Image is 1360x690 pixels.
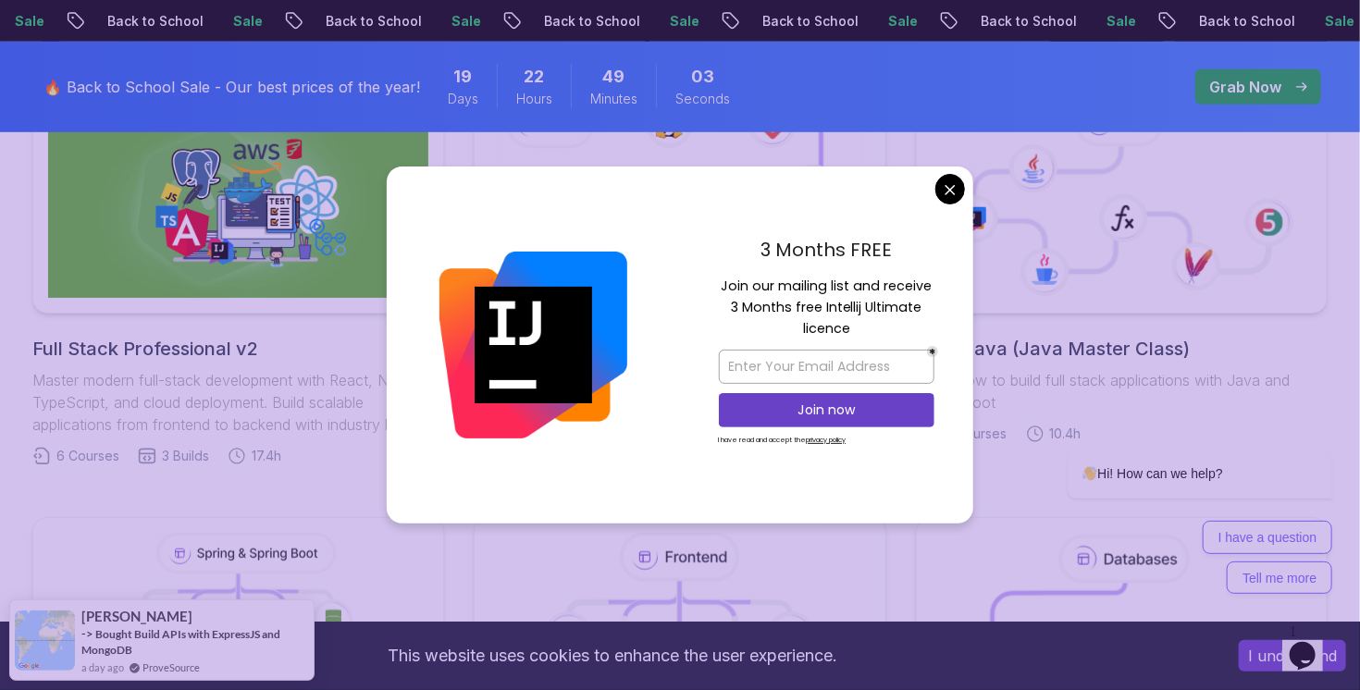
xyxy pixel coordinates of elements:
a: ProveSource [142,659,200,675]
div: This website uses cookies to enhance the user experience. [14,635,1211,676]
a: Full Stack Professional v2Full Stack Professional v2Master modern full-stack development with Rea... [32,82,444,465]
span: 17.4h [252,447,281,465]
h2: Full Stack Professional v2 [32,336,444,362]
span: 18 Courses [940,425,1008,443]
p: Grab Now [1209,76,1281,98]
img: provesource social proof notification image [15,610,75,671]
button: Accept cookies [1239,640,1346,672]
p: Sale [215,12,274,31]
span: Minutes [590,90,637,108]
p: Sale [870,12,929,31]
a: Core Java (Java Master Class)Learn how to build full stack applications with Java and Spring Boot... [916,82,1328,443]
span: 3 Seconds [691,64,714,90]
span: [PERSON_NAME] [81,609,192,624]
span: a day ago [81,659,124,675]
a: Bought Build APIs with ExpressJS and MongoDB [81,627,280,657]
span: 19 Days [454,64,473,90]
span: 22 Hours [525,64,545,90]
span: 6 Courses [56,447,119,465]
p: Back to School [962,12,1088,31]
span: Seconds [675,90,730,108]
p: Back to School [89,12,215,31]
span: Days [448,90,478,108]
iframe: chat widget [1008,282,1341,607]
span: 49 Minutes [603,64,625,90]
p: Back to School [525,12,651,31]
p: Sale [1088,12,1147,31]
iframe: chat widget [1282,616,1341,672]
p: Back to School [744,12,870,31]
span: -> [81,626,93,641]
span: Hours [516,90,552,108]
span: 3 Builds [162,447,209,465]
p: Sale [433,12,492,31]
img: Full Stack Professional v2 [48,98,428,298]
p: 🔥 Back to School Sale - Our best prices of the year! [43,76,420,98]
p: Back to School [307,12,433,31]
p: Sale [651,12,711,31]
p: Back to School [1181,12,1306,31]
p: Master modern full-stack development with React, Node.js, TypeScript, and cloud deployment. Build... [32,369,444,436]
